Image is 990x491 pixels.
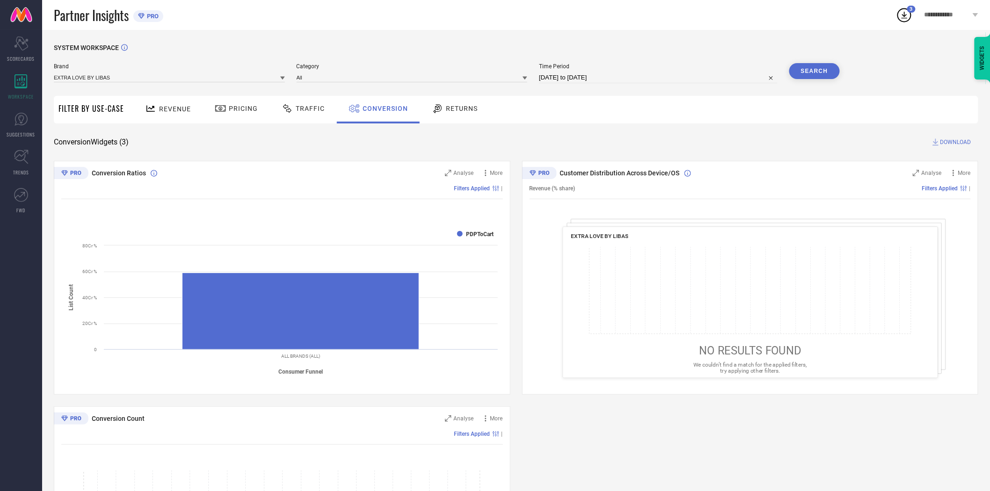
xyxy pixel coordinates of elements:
[454,185,490,192] span: Filters Applied
[296,105,325,112] span: Traffic
[446,105,478,112] span: Returns
[502,431,503,437] span: |
[530,185,575,192] span: Revenue (% share)
[502,185,503,192] span: |
[789,63,840,79] button: Search
[699,344,801,357] span: NO RESULTS FOUND
[560,169,680,177] span: Customer Distribution Across Device/OS
[522,167,557,181] div: Premium
[94,347,97,352] text: 0
[910,6,913,12] span: 3
[445,415,451,422] svg: Zoom
[8,93,34,100] span: WORKSPACE
[92,169,146,177] span: Conversion Ratios
[454,170,474,176] span: Analyse
[92,415,145,422] span: Conversion Count
[454,415,474,422] span: Analyse
[571,233,628,239] span: EXTRA LOVE BY LIBAS
[7,55,35,62] span: SCORECARDS
[282,354,320,359] text: ALL BRANDS (ALL)
[363,105,408,112] span: Conversion
[693,361,807,374] span: We couldn’t find a match for the applied filters, try applying other filters.
[922,170,942,176] span: Analyse
[17,207,26,214] span: FWD
[13,169,29,176] span: TRENDS
[54,6,129,25] span: Partner Insights
[54,63,285,70] span: Brand
[297,63,528,70] span: Category
[82,295,97,300] text: 40Cr %
[958,170,971,176] span: More
[229,105,258,112] span: Pricing
[54,412,88,426] div: Premium
[490,170,503,176] span: More
[54,44,119,51] span: SYSTEM WORKSPACE
[82,321,97,326] text: 20Cr %
[159,105,191,113] span: Revenue
[969,185,971,192] span: |
[940,137,971,147] span: DOWNLOAD
[54,137,129,147] span: Conversion Widgets ( 3 )
[539,72,778,83] input: Select time period
[454,431,490,437] span: Filters Applied
[58,103,124,114] span: Filter By Use-Case
[466,231,494,238] text: PDPToCart
[913,170,919,176] svg: Zoom
[82,269,97,274] text: 60Cr %
[54,167,88,181] div: Premium
[7,131,36,138] span: SUGGESTIONS
[279,368,323,375] tspan: Consumer Funnel
[896,7,913,23] div: Open download list
[539,63,778,70] span: Time Period
[922,185,958,192] span: Filters Applied
[490,415,503,422] span: More
[68,284,74,310] tspan: List Count
[145,13,159,20] span: PRO
[82,243,97,248] text: 80Cr %
[445,170,451,176] svg: Zoom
